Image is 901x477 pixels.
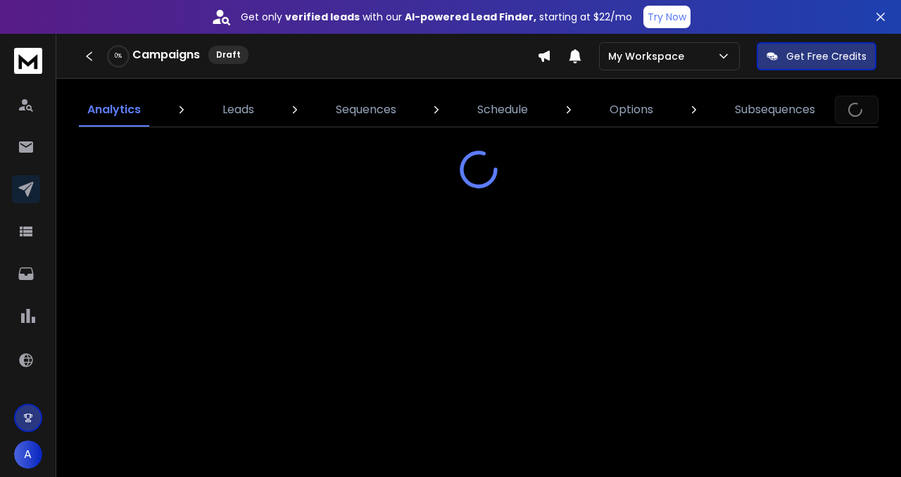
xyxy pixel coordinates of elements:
img: logo [14,48,42,74]
a: Analytics [79,93,149,127]
h1: Campaigns [132,46,200,63]
strong: AI-powered Lead Finder, [405,10,536,24]
p: Schedule [477,101,528,118]
button: A [14,440,42,469]
div: Draft [208,46,248,64]
button: Try Now [643,6,691,28]
p: Analytics [87,101,141,118]
strong: verified leads [285,10,360,24]
p: My Workspace [608,49,690,63]
a: Schedule [469,93,536,127]
button: Get Free Credits [757,42,876,70]
p: Sequences [336,101,396,118]
p: Get only with our starting at $22/mo [241,10,632,24]
a: Leads [214,93,263,127]
p: Get Free Credits [786,49,867,63]
p: Try Now [648,10,686,24]
p: Subsequences [735,101,815,118]
a: Options [601,93,662,127]
a: Sequences [327,93,405,127]
p: Leads [222,101,254,118]
p: 0 % [115,52,122,61]
a: Subsequences [726,93,824,127]
p: Options [610,101,653,118]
